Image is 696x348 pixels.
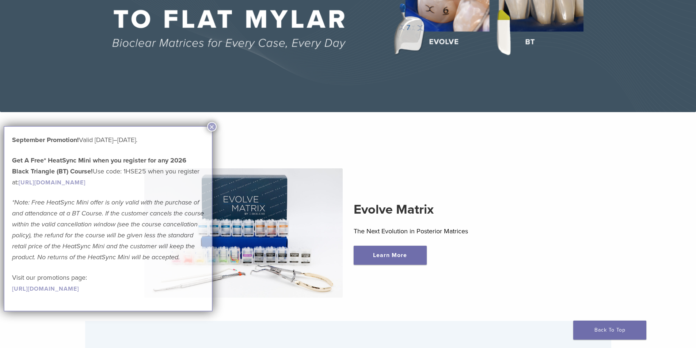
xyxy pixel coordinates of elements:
h2: Evolve Matrix [354,201,552,218]
p: Use code: 1HSE25 when you register at: [12,155,204,188]
img: Evolve Matrix [144,168,343,298]
strong: Get A Free* HeatSync Mini when you register for any 2026 Black Triangle (BT) Course! [12,156,186,175]
em: *Note: Free HeatSync Mini offer is only valid with the purchase of and attendance at a BT Course.... [12,198,204,261]
a: Back To Top [573,321,646,340]
button: Close [207,122,217,131]
a: Learn More [354,246,427,265]
p: Visit our promotions page: [12,272,204,294]
b: September Promotion! [12,136,79,144]
p: Valid [DATE]–[DATE]. [12,134,204,145]
a: [URL][DOMAIN_NAME] [19,179,85,186]
a: [URL][DOMAIN_NAME] [12,285,79,292]
p: The Next Evolution in Posterior Matrices [354,226,552,237]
